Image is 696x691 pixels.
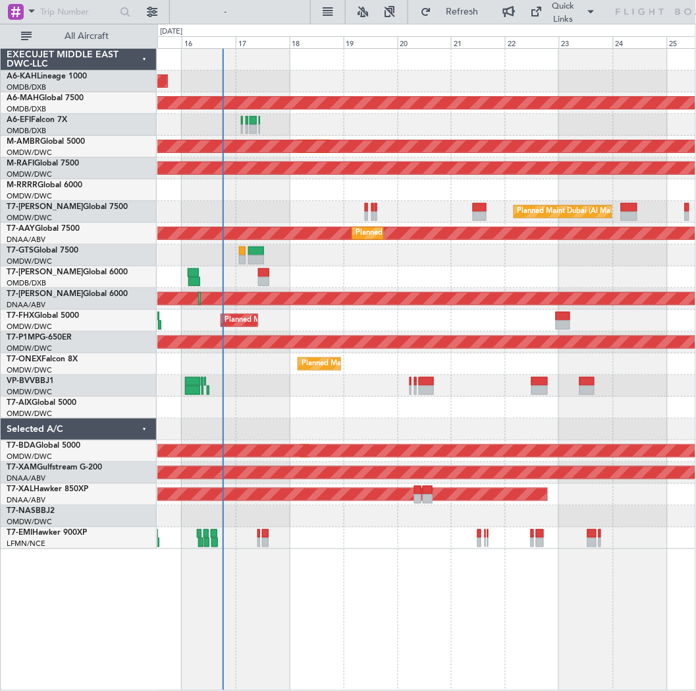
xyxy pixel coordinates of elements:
a: OMDB/DXB [7,82,46,92]
span: T7-BDA [7,442,36,450]
a: T7-[PERSON_NAME]Global 6000 [7,290,128,298]
span: A6-MAH [7,94,39,102]
span: T7-EMI [7,529,32,537]
button: Refresh [415,1,494,22]
span: A6-KAH [7,73,37,80]
button: All Aircraft [14,26,143,47]
a: A6-EFIFalcon 7X [7,116,67,124]
span: M-RAFI [7,160,34,167]
span: T7-P1MP [7,334,40,342]
a: OMDB/DXB [7,104,46,114]
span: T7-[PERSON_NAME] [7,290,83,298]
span: T7-XAL [7,486,34,494]
a: OMDW/DWC [7,452,52,462]
a: A6-KAHLineage 1000 [7,73,87,80]
a: OMDW/DWC [7,365,52,375]
a: T7-[PERSON_NAME]Global 7500 [7,203,128,211]
div: Planned Maint Geneva (Cointrin) [302,354,410,374]
a: LFMN/NCE [7,539,45,549]
div: Planned Maint Dubai (Al Maktoum Intl) [518,202,647,222]
a: T7-XAMGulfstream G-200 [7,464,102,472]
a: T7-AIXGlobal 5000 [7,399,76,407]
button: Quick Links [524,1,603,22]
a: OMDW/DWC [7,256,52,266]
div: 20 [398,36,452,48]
a: T7-[PERSON_NAME]Global 6000 [7,268,128,276]
a: T7-GTSGlobal 7500 [7,247,78,255]
a: T7-EMIHawker 900XP [7,529,87,537]
span: T7-ONEX [7,355,41,363]
span: All Aircraft [34,32,139,41]
a: OMDW/DWC [7,409,52,419]
a: OMDW/DWC [7,148,52,158]
span: T7-[PERSON_NAME] [7,203,83,211]
a: DNAA/ABV [7,235,45,245]
div: 24 [613,36,667,48]
a: M-RRRRGlobal 6000 [7,181,82,189]
div: 17 [236,36,290,48]
span: T7-AIX [7,399,32,407]
div: Planned Maint Dubai (Al Maktoum Intl) [356,224,485,243]
a: OMDW/DWC [7,213,52,223]
a: T7-P1MPG-650ER [7,334,72,342]
div: 16 [182,36,236,48]
a: OMDW/DWC [7,322,52,332]
span: T7-GTS [7,247,34,255]
a: DNAA/ABV [7,496,45,506]
span: M-AMBR [7,138,40,146]
div: [DATE] [160,26,182,38]
a: DNAA/ABV [7,300,45,310]
a: A6-MAHGlobal 7500 [7,94,84,102]
span: T7-FHX [7,312,34,320]
div: 23 [559,36,613,48]
a: T7-BDAGlobal 5000 [7,442,80,450]
span: T7-AAY [7,225,35,233]
span: T7-XAM [7,464,37,472]
a: OMDB/DXB [7,278,46,288]
span: T7-[PERSON_NAME] [7,268,83,276]
a: OMDB/DXB [7,126,46,136]
a: OMDW/DWC [7,518,52,527]
div: Planned Maint [GEOGRAPHIC_DATA] ([GEOGRAPHIC_DATA][PERSON_NAME]) [225,311,492,330]
a: T7-FHXGlobal 5000 [7,312,79,320]
a: OMDW/DWC [7,191,52,201]
a: T7-ONEXFalcon 8X [7,355,78,363]
span: Refresh [435,7,490,16]
a: T7-AAYGlobal 7500 [7,225,80,233]
a: M-RAFIGlobal 7500 [7,160,79,167]
a: OMDW/DWC [7,344,52,353]
a: T7-XALHawker 850XP [7,486,88,494]
a: OMDW/DWC [7,387,52,397]
a: VP-BVVBBJ1 [7,377,54,385]
input: Trip Number [40,2,116,22]
div: 19 [344,36,398,48]
a: DNAA/ABV [7,474,45,484]
a: M-AMBRGlobal 5000 [7,138,85,146]
a: T7-NASBBJ2 [7,508,55,516]
span: VP-BVV [7,377,35,385]
span: T7-NAS [7,508,36,516]
a: OMDW/DWC [7,169,52,179]
div: 18 [290,36,344,48]
div: 22 [505,36,559,48]
div: 21 [451,36,505,48]
span: M-RRRR [7,181,38,189]
span: A6-EFI [7,116,31,124]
